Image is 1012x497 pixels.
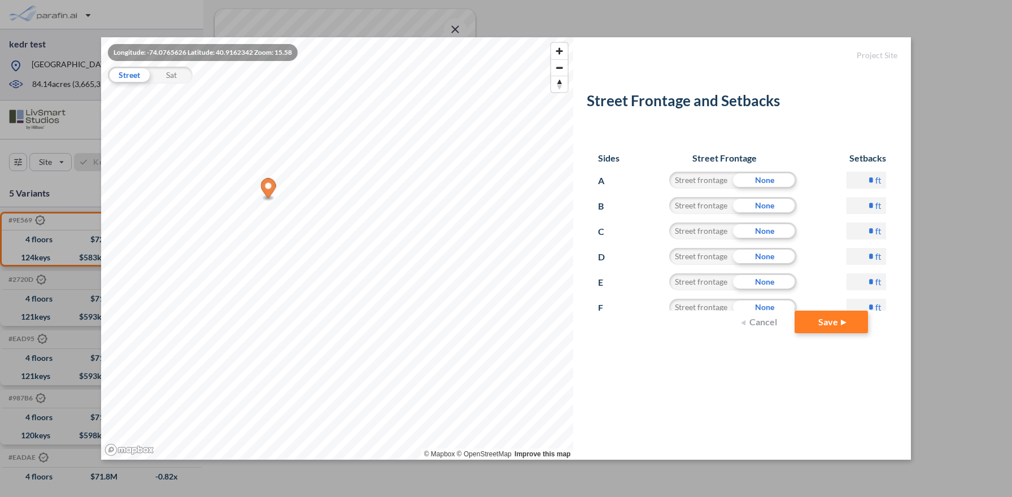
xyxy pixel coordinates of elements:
label: ft [875,251,882,262]
label: ft [875,302,882,313]
h6: Setbacks [830,152,886,163]
label: ft [875,276,882,287]
div: Street frontage [669,223,733,239]
h2: Street Frontage and Setbacks [587,92,897,114]
p: E [598,273,619,291]
div: Longitude: -74.0765626 Latitude: 40.9162342 Zoom: 15.58 [108,44,298,61]
label: ft [875,200,882,211]
label: ft [875,175,882,186]
div: Street frontage [669,197,733,214]
button: Cancel [738,311,783,333]
div: Street frontage [669,273,733,290]
div: None [733,273,797,290]
div: Street frontage [669,248,733,265]
div: None [733,223,797,239]
p: F [598,299,619,317]
label: ft [875,225,882,237]
p: A [598,172,619,190]
div: Map marker [261,178,276,202]
div: None [733,299,797,316]
div: Street frontage [669,172,733,189]
p: C [598,223,619,241]
div: None [733,197,797,214]
button: Zoom out [551,59,568,76]
a: Mapbox [424,450,455,458]
div: None [733,248,797,265]
canvas: Map [101,37,573,460]
button: Reset bearing to north [551,76,568,92]
h5: Project Site [587,51,897,60]
p: D [598,248,619,266]
a: Improve this map [514,450,570,458]
button: Save [795,311,868,333]
div: None [733,172,797,189]
span: Zoom out [551,60,568,76]
div: Street frontage [669,299,733,316]
a: OpenStreetMap [457,450,512,458]
h6: Sides [598,152,620,163]
p: B [598,197,619,215]
h6: Street Frontage [650,152,800,163]
button: Zoom in [551,43,568,59]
